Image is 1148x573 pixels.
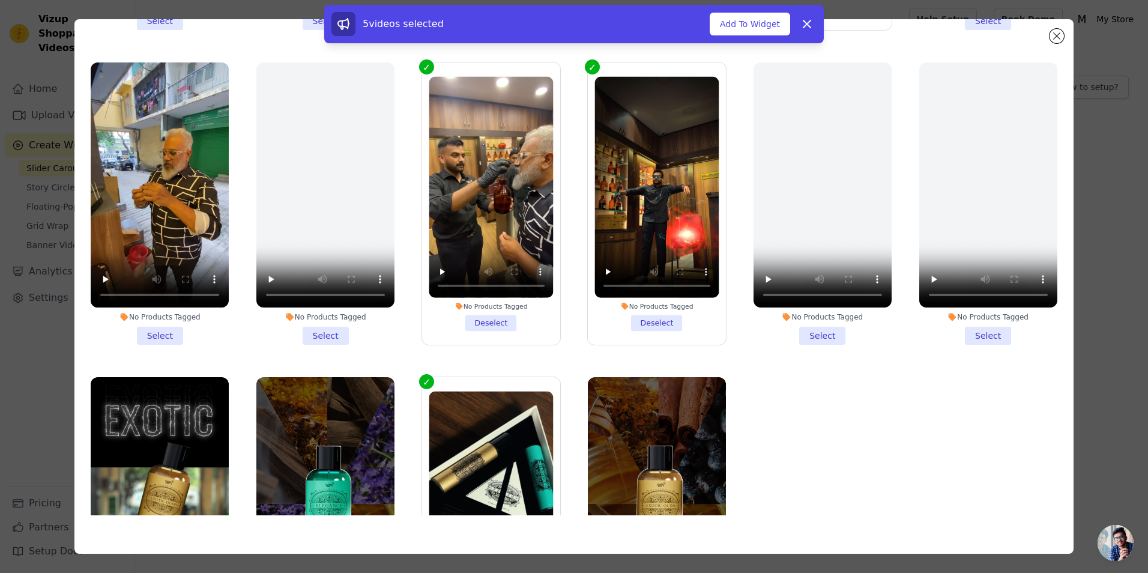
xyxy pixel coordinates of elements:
div: Open chat [1098,525,1134,561]
div: No Products Tagged [256,312,394,322]
div: No Products Tagged [594,302,719,310]
div: No Products Tagged [429,302,554,310]
div: No Products Tagged [919,312,1057,322]
div: No Products Tagged [91,312,229,322]
span: 5 videos selected [363,18,444,29]
div: No Products Tagged [754,312,892,322]
button: Add To Widget [710,13,790,35]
